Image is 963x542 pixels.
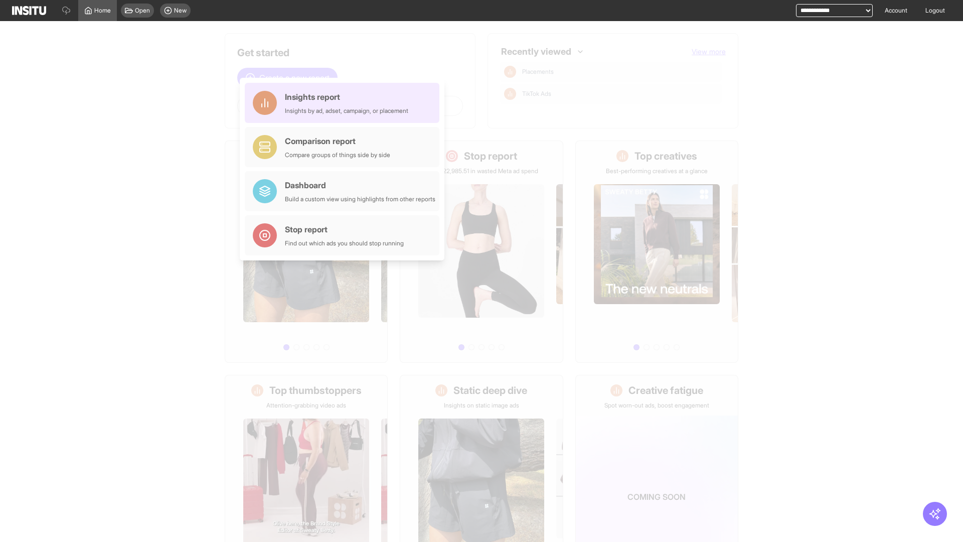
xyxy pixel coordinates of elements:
[285,135,390,147] div: Comparison report
[285,223,404,235] div: Stop report
[94,7,111,15] span: Home
[135,7,150,15] span: Open
[285,151,390,159] div: Compare groups of things side by side
[285,239,404,247] div: Find out which ads you should stop running
[174,7,187,15] span: New
[285,179,435,191] div: Dashboard
[12,6,46,15] img: Logo
[285,107,408,115] div: Insights by ad, adset, campaign, or placement
[285,195,435,203] div: Build a custom view using highlights from other reports
[285,91,408,103] div: Insights report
